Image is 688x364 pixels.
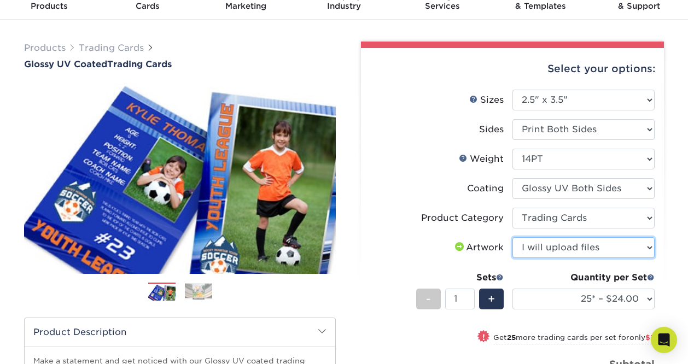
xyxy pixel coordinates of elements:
[512,271,655,284] div: Quantity per Set
[651,327,677,353] div: Open Intercom Messenger
[416,271,504,284] div: Sets
[148,283,176,302] img: Trading Cards 01
[459,152,504,166] div: Weight
[24,43,66,53] a: Products
[479,123,504,136] div: Sides
[507,333,516,342] strong: 25
[469,93,504,107] div: Sizes
[482,331,485,343] span: !
[488,291,495,307] span: +
[421,212,504,225] div: Product Category
[79,43,144,53] a: Trading Cards
[185,283,212,300] img: Trading Cards 02
[24,59,336,69] a: Glossy UV CoatedTrading Cards
[467,182,504,195] div: Coating
[24,59,107,69] span: Glossy UV Coated
[645,333,655,342] span: $3
[453,241,504,254] div: Artwork
[25,318,335,346] h2: Product Description
[629,333,655,342] span: only
[24,71,336,286] img: Glossy UV Coated 01
[426,291,431,307] span: -
[370,48,655,90] div: Select your options:
[493,333,655,344] small: Get more trading cards per set for
[24,59,336,69] h1: Trading Cards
